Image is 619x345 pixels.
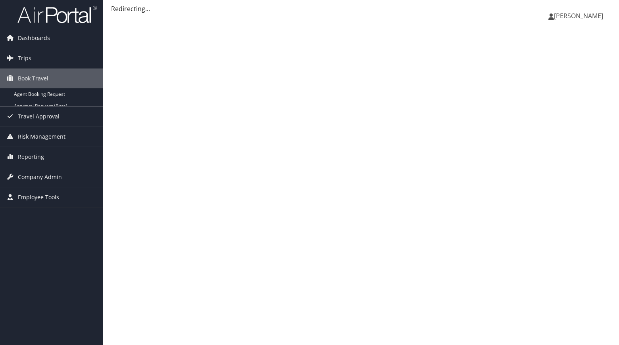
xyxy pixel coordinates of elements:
span: Risk Management [18,127,65,147]
span: Employee Tools [18,187,59,207]
span: Company Admin [18,167,62,187]
span: Book Travel [18,69,48,88]
span: Reporting [18,147,44,167]
a: [PERSON_NAME] [548,4,611,28]
span: Dashboards [18,28,50,48]
div: Redirecting... [111,4,611,13]
img: airportal-logo.png [17,5,97,24]
span: Travel Approval [18,107,60,126]
span: Trips [18,48,31,68]
span: [PERSON_NAME] [554,11,603,20]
